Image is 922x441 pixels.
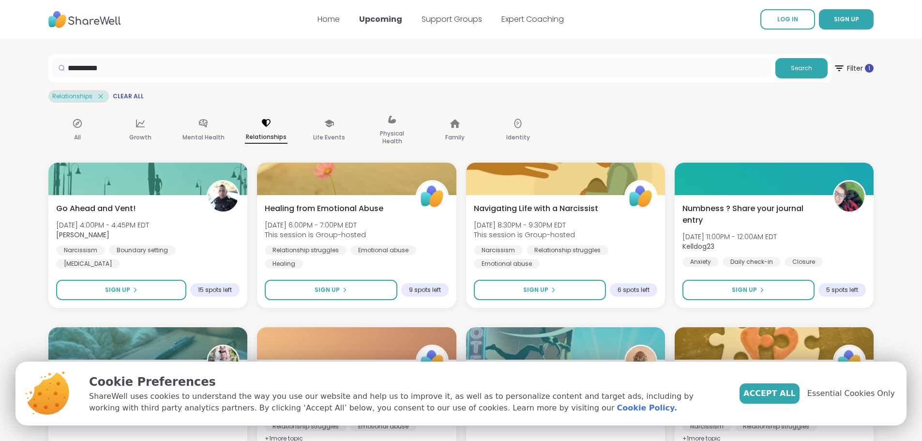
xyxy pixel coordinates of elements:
span: Search [791,64,812,73]
img: ShareWell Nav Logo [48,6,121,33]
span: Numbness ? Share your journal entry [682,203,822,226]
span: 9 spots left [409,286,441,294]
p: Growth [129,132,151,143]
div: Anxiety [682,257,719,267]
p: ShareWell uses cookies to understand the way you use our website and help us to improve it, as we... [89,391,724,414]
span: Sign Up [105,286,130,294]
span: 15 spots left [198,286,232,294]
span: 5 spots left [826,286,858,294]
p: Relationships [245,131,287,144]
p: Physical Health [371,128,413,147]
b: Kelldog23 [682,242,714,251]
span: This session is Group-hosted [474,230,575,240]
div: Boundary setting [109,245,176,255]
div: Relationship struggles [265,245,347,255]
img: ShareWell [417,346,447,376]
span: Go Ahead and Vent! [56,203,136,214]
span: [DATE] 6:00PM - 7:00PM EDT [265,220,366,230]
div: Narcissism [56,245,105,255]
p: Cookie Preferences [89,373,724,391]
span: Sign Up [315,286,340,294]
span: [DATE] 11:00PM - 12:00AM EDT [682,232,777,242]
div: Emotional abuse [350,245,416,255]
span: Accept All [743,388,796,399]
p: All [74,132,81,143]
div: Daily check-in [723,257,781,267]
span: This session is Group-hosted [265,230,366,240]
div: Emotional abuse [350,422,416,431]
span: 6 spots left [618,286,650,294]
a: Support Groups [422,14,482,25]
p: Identity [506,132,530,143]
img: ShareWell [626,182,656,212]
img: ShareWell [417,182,447,212]
button: Sign Up [265,280,397,300]
div: Relationship struggles [527,245,608,255]
p: Mental Health [182,132,225,143]
span: [DATE] 4:00PM - 4:45PM EDT [56,220,149,230]
img: ShareWell [834,346,864,376]
a: LOG IN [760,9,815,30]
span: Sign Up [732,286,757,294]
p: Life Events [313,132,345,143]
a: Expert Coaching [501,14,564,25]
img: Kelldog23 [834,182,864,212]
div: Emotional abuse [474,259,540,269]
span: [DATE] 8:30PM - 9:30PM EDT [474,220,575,230]
img: JollyJessie38 [208,346,238,376]
a: Home [317,14,340,25]
div: Healing [265,259,303,269]
button: Filter 1 [833,54,874,82]
span: Clear All [113,92,144,100]
img: Jorge_Z [208,182,238,212]
button: Sign Up [474,280,606,300]
span: Relationships [52,92,92,100]
p: Family [445,132,465,143]
button: Accept All [740,383,800,404]
span: Sign Up [523,286,548,294]
div: [MEDICAL_DATA] [56,259,120,269]
span: Healing from Emotional Abuse [265,203,383,214]
button: Search [775,58,828,78]
span: Essential Cookies Only [807,388,895,399]
a: Upcoming [359,14,402,25]
div: Narcissism [682,422,731,431]
span: SIGN UP [834,15,859,23]
span: Navigating Life with a Narcissist [474,203,598,214]
span: LOG IN [777,15,798,23]
button: SIGN UP [819,9,874,30]
div: Relationship struggles [735,422,817,431]
a: Cookie Policy. [617,402,677,414]
div: Narcissism [474,245,523,255]
span: Filter [833,57,874,80]
button: Sign Up [56,280,186,300]
b: [PERSON_NAME] [56,230,109,240]
img: dougr2026 [626,346,656,376]
div: Closure [785,257,823,267]
button: Sign Up [682,280,815,300]
span: 1 [868,64,870,73]
div: Relationship struggles [265,422,347,431]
